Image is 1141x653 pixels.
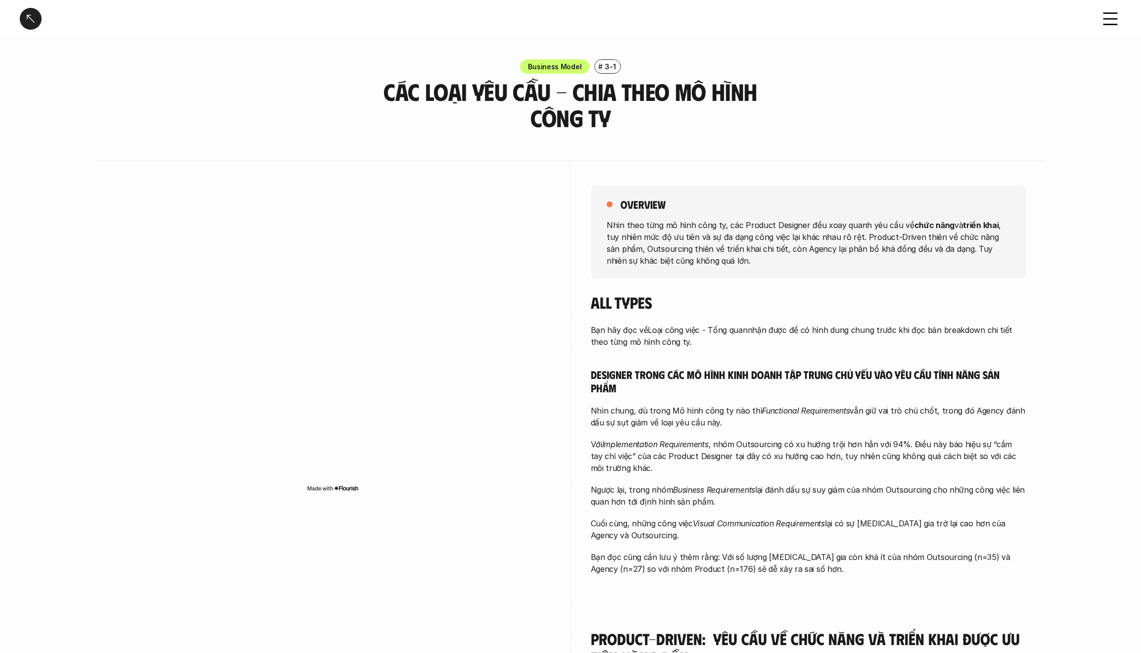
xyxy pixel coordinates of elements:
img: Made with Flourish [307,484,359,492]
em: Implementation Requirements [602,439,709,449]
p: Business Model [528,61,581,72]
p: Bạn đọc cũng cần lưu ý thêm rằng: Với số lượng [MEDICAL_DATA] gia còn khá ít của nhóm Outsourcing... [591,551,1026,575]
p: Nhìn chung, dù trong Mô hình công ty nào thì vẫn giữ vai trò chủ chốt, trong đó Agency đánh dấu s... [591,405,1026,428]
a: Loại công việc - Tổng quan [648,325,747,335]
em: Visual Communication Requirements [693,518,825,528]
em: Business Requirements [673,485,755,495]
p: Cuối cùng, những công việc lại có sự [MEDICAL_DATA] gia trở lại cao hơn của Agency và Outsourcing. [591,517,1026,541]
h3: Các loại yêu cầu - Chia theo mô hình công ty [360,79,781,131]
p: 3-1 [605,61,616,72]
h5: overview [620,197,666,211]
p: Với , nhóm Outsourcing có xu hướng trội hơn hẳn với 94%. Điều này báo hiệu sự “cầm tay chỉ việc” ... [591,438,1026,474]
iframe: Interactive or visual content [115,186,551,482]
p: Bạn hãy đọc về nhận được để có hình dung chung trước khi đọc bản breakdown chi tiết theo từng mô ... [591,324,1026,348]
em: Functional Requirements [762,406,850,416]
h4: All Types [591,293,1026,312]
h5: Designer trong các mô hình kinh doanh tập trung chủ yếu vào yêu cầu tính năng sản phẩm [591,368,1026,395]
p: Nhìn theo từng mô hình công ty, các Product Designer đều xoay quanh yêu cầu về và , tuy nhiên mức... [607,219,1010,266]
p: Ngược lại, trong nhóm lại đánh dấu sự suy giảm của nhóm Outsourcing cho những công việc liên quan... [591,484,1026,508]
strong: triển khai [963,220,998,230]
strong: chức năng [914,220,954,230]
h6: # [598,63,603,70]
